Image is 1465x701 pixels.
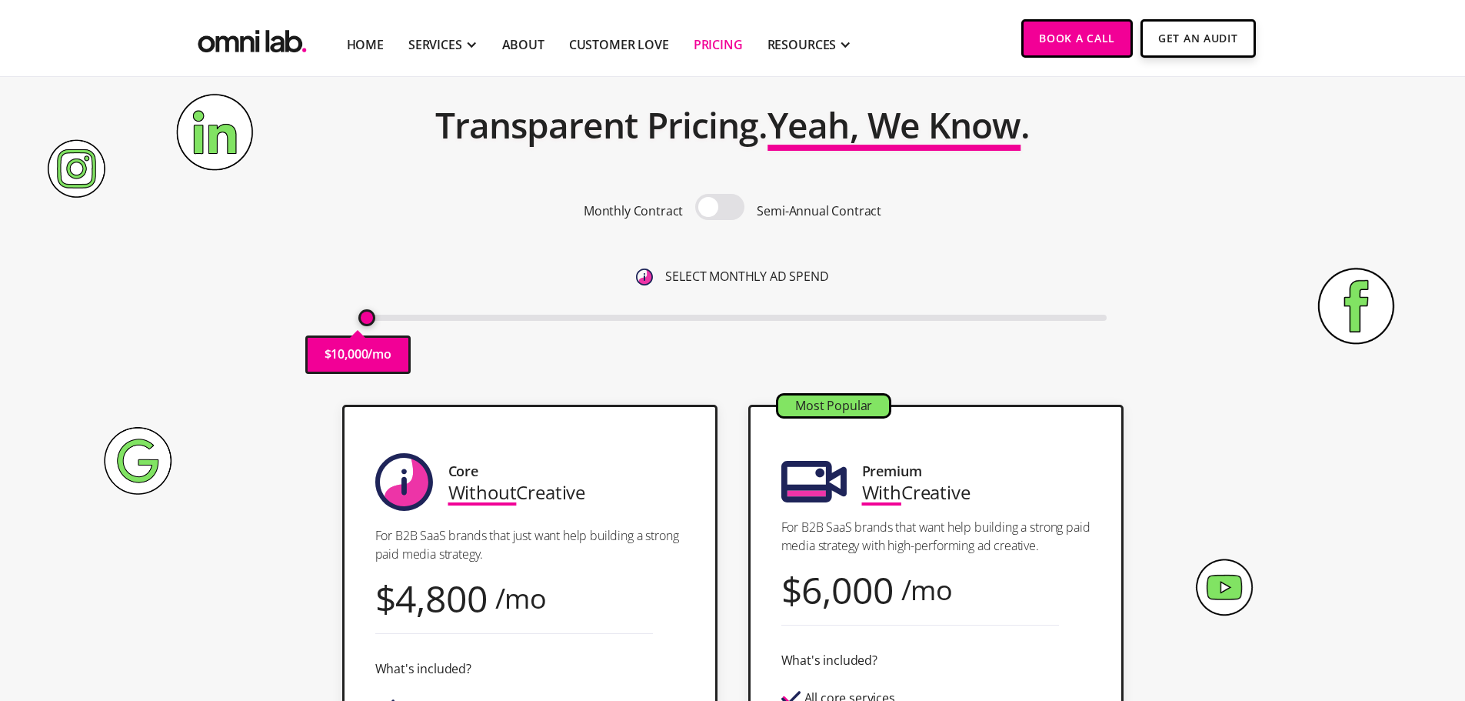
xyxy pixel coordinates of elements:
p: /mo [368,344,391,365]
div: 4,800 [395,588,487,609]
div: Creative [862,482,971,502]
div: Creative [448,482,586,502]
div: Most Popular [778,396,889,416]
span: Yeah, We Know [767,101,1021,149]
p: Semi-Annual Contract [757,201,881,222]
p: For B2B SaaS brands that just want help building a strong paid media strategy. [375,526,684,563]
a: About [502,35,544,54]
p: SELECT MONTHLY AD SPEND [665,266,828,287]
span: Without [448,479,517,505]
span: With [862,479,901,505]
div: /mo [901,579,954,600]
div: What's included? [781,650,877,671]
a: home [195,19,310,57]
a: Get An Audit [1140,19,1255,58]
div: What's included? [375,659,471,679]
h2: Transparent Pricing. . [435,95,1030,156]
p: Monthly Contract [584,201,683,222]
iframe: Chat Widget [1188,522,1465,701]
a: Customer Love [569,35,669,54]
p: 10,000 [331,344,368,365]
div: /mo [495,588,548,609]
a: Pricing [694,35,743,54]
img: Omni Lab: B2B SaaS Demand Generation Agency [195,19,310,57]
a: Book a Call [1021,19,1133,58]
img: 6410812402e99d19b372aa32_omni-nav-info.svg [636,269,653,285]
a: Home [347,35,384,54]
p: $ [325,344,331,365]
div: $ [781,579,802,600]
div: $ [375,588,396,609]
div: 6,000 [801,579,893,600]
div: Premium [862,461,922,482]
div: SERVICES [408,35,462,54]
p: For B2B SaaS brands that want help building a strong paid media strategy with high-performing ad ... [781,518,1090,555]
div: RESOURCES [767,35,837,54]
div: Core [448,461,478,482]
